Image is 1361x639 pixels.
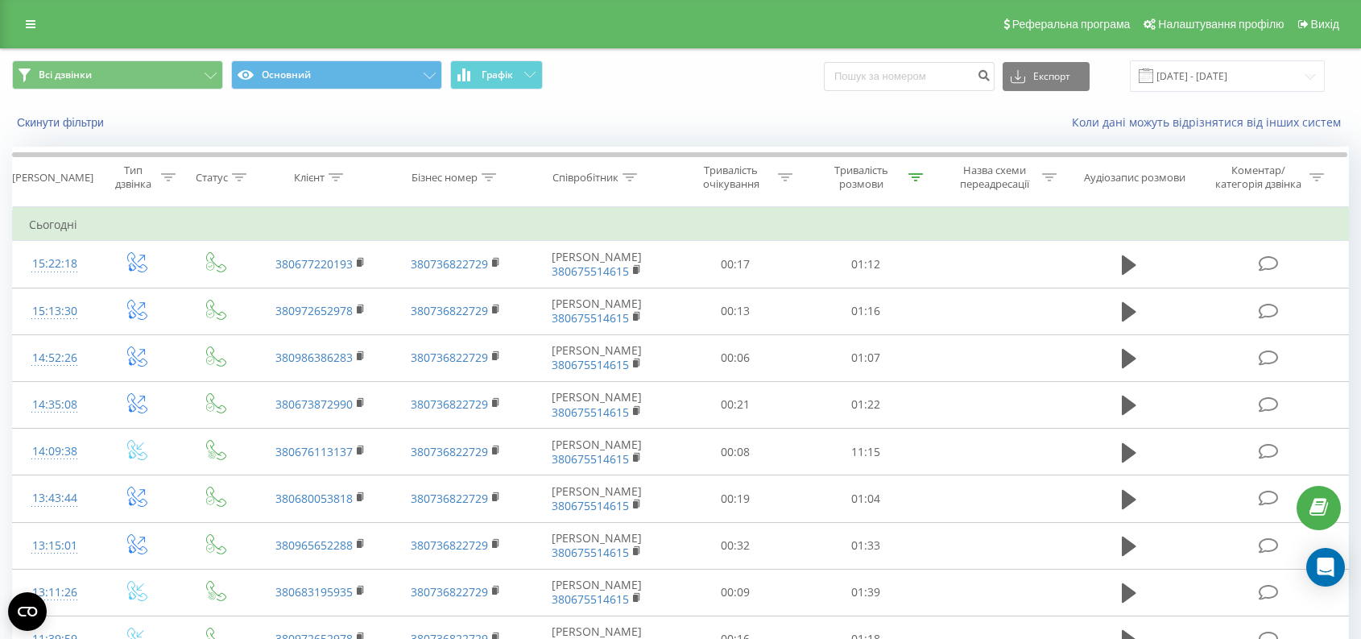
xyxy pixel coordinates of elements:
div: 15:13:30 [29,296,80,327]
a: 380675514615 [552,405,629,420]
td: 00:08 [670,429,800,475]
td: 00:13 [670,288,800,334]
td: 00:21 [670,381,800,428]
td: 00:06 [670,334,800,381]
div: Аудіозапис розмови [1084,171,1185,185]
a: 380675514615 [552,263,629,279]
button: Експорт [1003,62,1090,91]
span: Реферальна програма [1012,18,1131,31]
a: 380972652978 [275,303,353,318]
div: 15:22:18 [29,248,80,280]
a: 380986386283 [275,350,353,365]
div: 14:35:08 [29,389,80,421]
td: 01:39 [800,569,931,616]
a: Коли дані можуть відрізнятися вiд інших систем [1072,114,1349,130]
td: [PERSON_NAME] [523,569,669,616]
span: Вихід [1311,18,1339,31]
a: 380680053818 [275,491,353,506]
div: 13:43:44 [29,483,80,514]
td: 01:04 [800,475,931,522]
td: 01:33 [800,522,931,569]
div: 14:09:38 [29,436,80,467]
div: Коментар/категорія дзвінка [1211,164,1305,191]
a: 380736822729 [411,350,488,365]
div: 13:11:26 [29,577,80,608]
td: Сьогодні [13,209,1349,241]
span: Налаштування профілю [1158,18,1284,31]
a: 380675514615 [552,498,629,513]
a: 380736822729 [411,537,488,553]
td: [PERSON_NAME] [523,475,669,522]
button: Графік [450,60,543,89]
a: 380736822729 [411,444,488,459]
div: Тривалість розмови [818,164,904,191]
a: 380683195935 [275,584,353,600]
td: 00:32 [670,522,800,569]
a: 380736822729 [411,256,488,272]
a: 380736822729 [411,396,488,412]
a: 380676113137 [275,444,353,459]
span: Всі дзвінки [39,68,92,81]
td: 00:09 [670,569,800,616]
div: [PERSON_NAME] [12,171,93,185]
div: Співробітник [552,171,618,185]
td: 00:19 [670,475,800,522]
div: Клієнт [294,171,325,185]
input: Пошук за номером [824,62,995,91]
td: [PERSON_NAME] [523,288,669,334]
td: 01:07 [800,334,931,381]
td: [PERSON_NAME] [523,429,669,475]
a: 380675514615 [552,545,629,560]
a: 380675514615 [552,310,629,326]
button: Основний [231,60,442,89]
a: 380675514615 [552,591,629,607]
div: Бізнес номер [412,171,478,185]
div: Статус [196,171,228,185]
div: 13:15:01 [29,530,80,562]
a: 380675514615 [552,451,629,467]
div: Назва схеми переадресації [952,164,1038,191]
td: [PERSON_NAME] [523,522,669,569]
td: 01:16 [800,288,931,334]
a: 380736822729 [411,491,488,506]
td: 11:15 [800,429,931,475]
a: 380736822729 [411,584,488,600]
a: 380965652288 [275,537,353,553]
button: Open CMP widget [8,592,47,631]
div: Тип дзвінка [110,164,157,191]
button: Скинути фільтри [12,115,112,130]
td: 00:17 [670,241,800,288]
td: 01:12 [800,241,931,288]
a: 380675514615 [552,357,629,372]
div: 14:52:26 [29,342,80,374]
a: 380677220193 [275,256,353,272]
div: Open Intercom Messenger [1306,548,1345,587]
a: 380736822729 [411,303,488,318]
td: [PERSON_NAME] [523,334,669,381]
td: 01:22 [800,381,931,428]
button: Всі дзвінки [12,60,223,89]
td: [PERSON_NAME] [523,241,669,288]
span: Графік [482,69,513,81]
a: 380673872990 [275,396,353,412]
div: Тривалість очікування [688,164,774,191]
td: [PERSON_NAME] [523,381,669,428]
